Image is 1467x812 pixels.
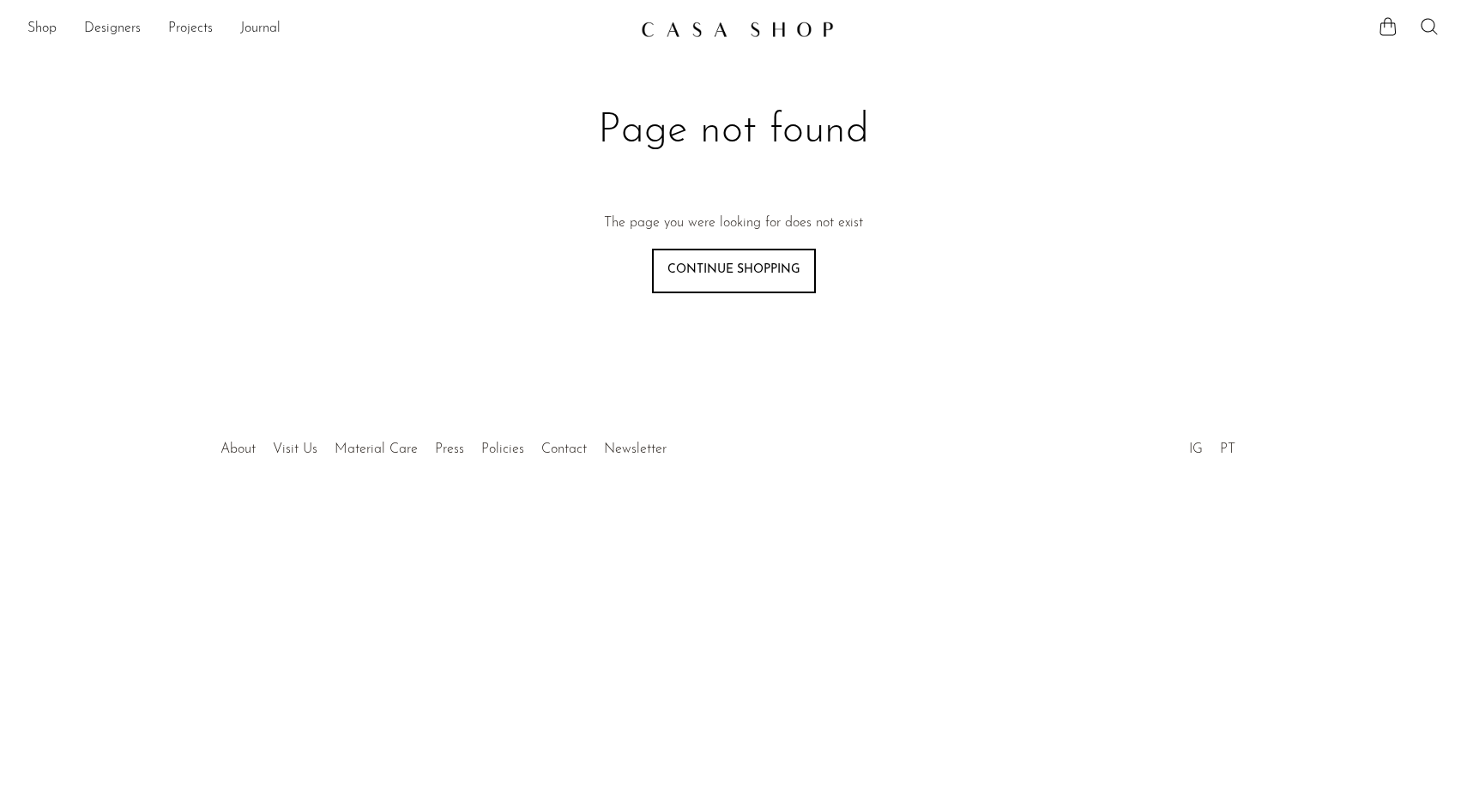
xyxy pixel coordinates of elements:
[220,442,256,456] a: About
[84,18,141,40] a: Designers
[1180,429,1244,461] ul: Social Medias
[435,442,464,456] a: Press
[27,15,627,44] nav: Desktop navigation
[1220,442,1235,456] a: PT
[212,429,675,461] ul: Quick links
[168,18,213,40] a: Projects
[461,105,1006,158] h1: Page not found
[273,442,317,456] a: Visit Us
[604,213,863,235] p: The page you were looking for does not exist
[27,18,57,40] a: Shop
[1189,442,1203,456] a: IG
[541,442,587,456] a: Contact
[481,442,524,456] a: Policies
[240,18,281,40] a: Journal
[27,15,627,44] ul: NEW HEADER MENU
[335,442,418,456] a: Material Care
[652,249,816,293] a: Continue shopping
